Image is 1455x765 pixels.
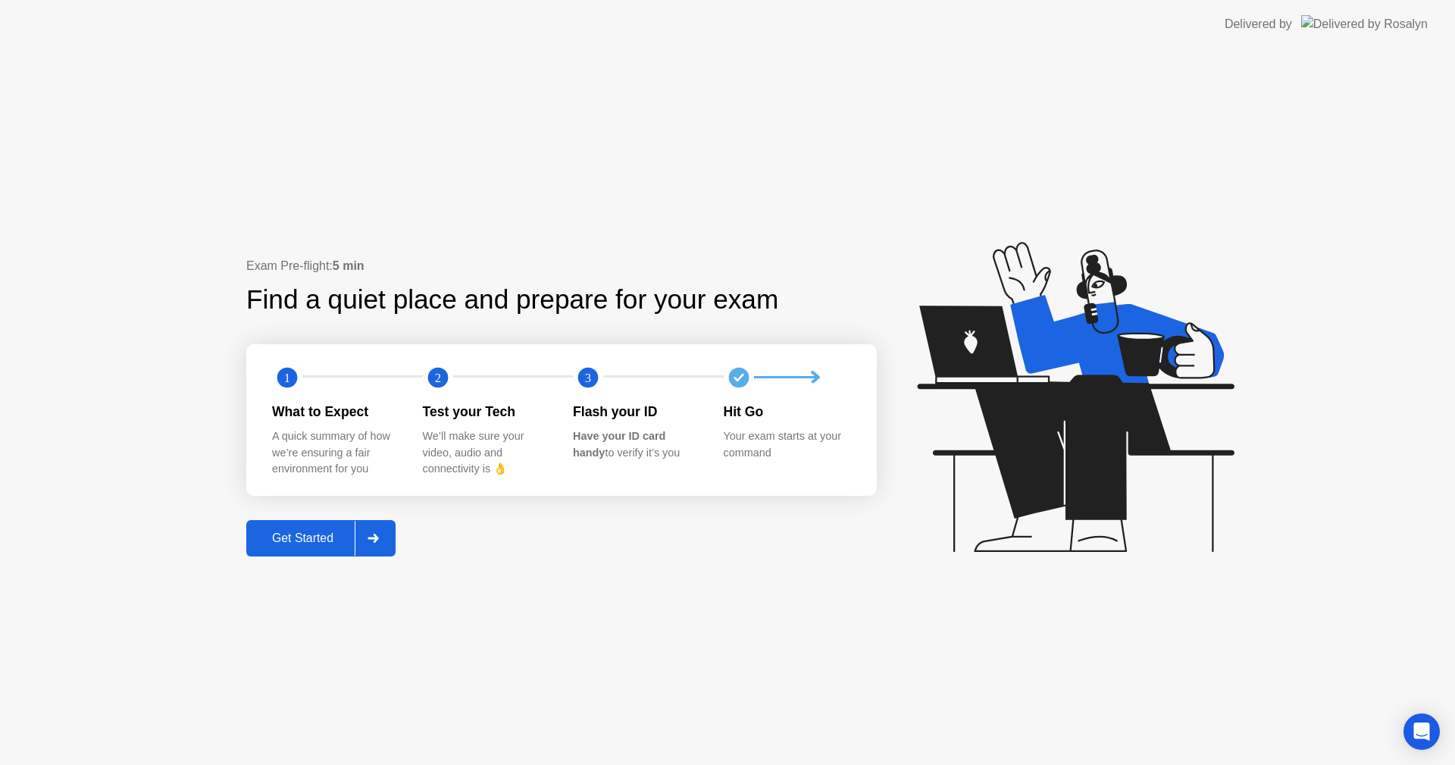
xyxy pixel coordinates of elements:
div: Hit Go [724,402,850,422]
div: Exam Pre-flight: [246,257,877,275]
text: 3 [585,370,591,384]
div: A quick summary of how we’re ensuring a fair environment for you [272,428,399,478]
div: Get Started [251,531,355,545]
b: Have your ID card handy [573,430,665,459]
div: Test your Tech [423,402,549,422]
b: 5 min [333,259,365,272]
button: Get Started [246,520,396,557]
div: Find a quiet place and prepare for your exam [246,280,781,320]
text: 2 [434,370,440,384]
text: 1 [284,370,290,384]
div: Your exam starts at your command [724,428,850,461]
div: What to Expect [272,402,399,422]
div: We’ll make sure your video, audio and connectivity is 👌 [423,428,549,478]
div: to verify it’s you [573,428,699,461]
div: Flash your ID [573,402,699,422]
div: Open Intercom Messenger [1403,713,1440,750]
img: Delivered by Rosalyn [1301,15,1428,33]
div: Delivered by [1225,15,1292,33]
